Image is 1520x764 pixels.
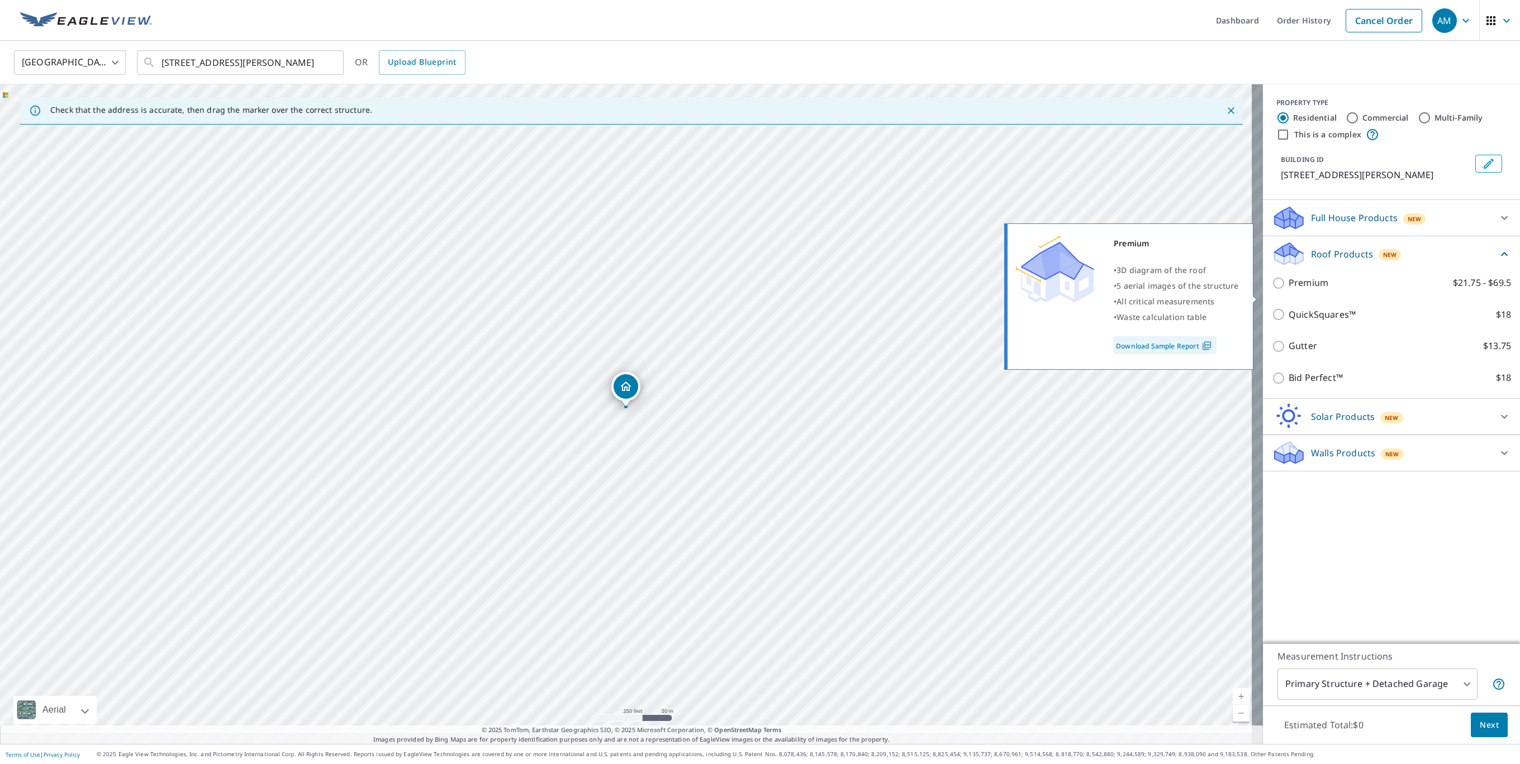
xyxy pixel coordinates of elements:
[6,751,80,758] p: |
[1276,98,1507,108] div: PROPERTY TYPE
[20,12,152,29] img: EV Logo
[1480,718,1499,732] span: Next
[1408,214,1422,223] span: New
[1117,312,1206,322] span: Waste calculation table
[1272,204,1511,231] div: Full House ProductsNew
[1275,713,1372,737] p: Estimated Total: $0
[1311,410,1375,423] p: Solar Products
[355,50,465,75] div: OR
[1233,705,1250,722] a: Current Level 17, Zoom Out
[1117,296,1214,307] span: All critical measurements
[1483,339,1511,353] p: $13.75
[1496,371,1511,385] p: $18
[482,725,782,735] span: © 2025 TomTom, Earthstar Geographics SIO, © 2025 Microsoft Corporation, ©
[1281,155,1324,164] p: BUILDING ID
[1432,8,1457,33] div: AM
[1362,112,1409,123] label: Commercial
[611,372,640,407] div: Dropped pin, building 1, Residential property, 6751 Hazel Ave Orangevale, CA 95662
[1311,446,1375,460] p: Walls Products
[1272,440,1511,466] div: Walls ProductsNew
[763,725,782,734] a: Terms
[161,47,321,78] input: Search by address or latitude-longitude
[1289,276,1328,290] p: Premium
[97,750,1514,758] p: © 2025 Eagle View Technologies, Inc. and Pictometry International Corp. All Rights Reserved. Repo...
[1114,236,1239,251] div: Premium
[1117,265,1206,275] span: 3D diagram of the roof
[1114,262,1239,278] div: •
[1233,688,1250,705] a: Current Level 17, Zoom In
[1016,236,1094,303] img: Premium
[1114,336,1217,354] a: Download Sample Report
[50,105,372,115] p: Check that the address is accurate, then drag the marker over the correct structure.
[1272,403,1511,430] div: Solar ProductsNew
[1385,450,1399,459] span: New
[1224,103,1238,118] button: Close
[1277,650,1505,663] p: Measurement Instructions
[1311,247,1373,261] p: Roof Products
[44,751,80,758] a: Privacy Policy
[1117,280,1238,291] span: 5 aerial images of the structure
[1114,294,1239,309] div: •
[1311,211,1398,225] p: Full House Products
[1434,112,1483,123] label: Multi-Family
[1475,155,1502,173] button: Edit building 1
[1114,278,1239,294] div: •
[379,50,465,75] a: Upload Blueprint
[1114,309,1239,325] div: •
[714,725,761,734] a: OpenStreetMap
[1272,241,1511,267] div: Roof ProductsNew
[13,696,97,724] div: Aerial
[1294,129,1361,140] label: This is a complex
[1385,413,1399,422] span: New
[1281,168,1471,182] p: [STREET_ADDRESS][PERSON_NAME]
[1289,371,1343,385] p: Bid Perfect™
[1496,308,1511,322] p: $18
[1293,112,1337,123] label: Residential
[1346,9,1422,32] a: Cancel Order
[1289,308,1356,322] p: QuickSquares™
[388,55,456,69] span: Upload Blueprint
[6,751,40,758] a: Terms of Use
[14,47,126,78] div: [GEOGRAPHIC_DATA]
[1289,339,1317,353] p: Gutter
[1199,341,1214,351] img: Pdf Icon
[39,696,69,724] div: Aerial
[1383,250,1397,259] span: New
[1277,668,1478,700] div: Primary Structure + Detached Garage
[1492,677,1505,691] span: Your report will include the primary structure and a detached garage if one exists.
[1471,713,1508,738] button: Next
[1453,276,1511,290] p: $21.75 - $69.5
